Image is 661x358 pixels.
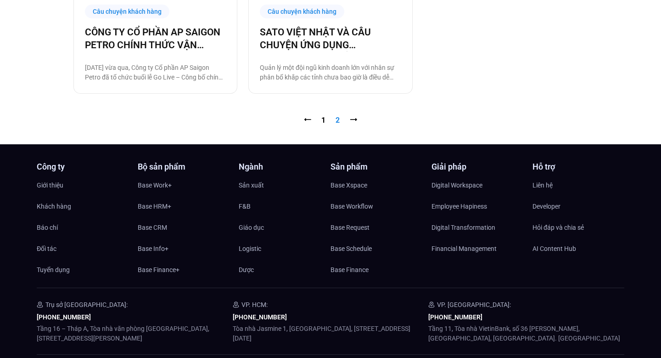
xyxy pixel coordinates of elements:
a: Base Request [330,221,422,234]
a: Base Finance+ [138,263,230,277]
a: Base Workflow [330,199,422,213]
h4: Công ty [37,163,129,171]
a: Sản xuất [239,178,330,192]
a: [PHONE_NUMBER] [233,313,287,321]
span: Dược [239,263,254,277]
a: Giáo dục [239,221,330,234]
span: ⭢ [350,116,357,125]
a: Tuyển dụng [37,263,129,277]
span: Developer [532,199,560,213]
span: Đối tác [37,242,56,256]
a: Dược [239,263,330,277]
span: Base Finance [330,263,369,277]
a: SATO VIỆT NHẬT VÀ CÂU CHUYỆN ỨNG DỤNG [DOMAIN_NAME] ĐỂ QUẢN LÝ HOẠT ĐỘNG KINH DOANH [260,26,401,51]
a: Hỏi đáp và chia sẻ [532,221,624,234]
span: Digital Transformation [431,221,495,234]
a: CÔNG TY CỔ PHẦN AP SAIGON PETRO CHÍNH THỨC VẬN HÀNH TRÊN NỀN TẢNG [DOMAIN_NAME] [85,26,226,51]
a: 1 [321,116,325,125]
span: Employee Hapiness [431,199,487,213]
a: Digital Transformation [431,221,523,234]
span: Base Finance+ [138,263,179,277]
span: Base Request [330,221,370,234]
a: Digital Workspace [431,178,523,192]
a: Base HRM+ [138,199,230,213]
a: Base Info+ [138,242,230,256]
span: Base Work+ [138,178,172,192]
span: Digital Workspace [431,178,482,192]
a: Base Xspace [330,178,422,192]
a: Đối tác [37,242,129,256]
span: Giáo dục [239,221,264,234]
span: Trụ sở [GEOGRAPHIC_DATA]: [45,301,128,308]
span: Base HRM+ [138,199,171,213]
h4: Giải pháp [431,163,523,171]
span: Tuyển dụng [37,263,70,277]
span: Base Xspace [330,178,367,192]
span: VP. HCM: [241,301,268,308]
span: Liên hệ [532,178,553,192]
span: Logistic [239,242,261,256]
span: Khách hàng [37,199,71,213]
div: Câu chuyện khách hàng [85,5,169,19]
p: Quản lý một đội ngũ kinh doanh lớn với nhân sự phân bổ khắp các tỉnh chưa bao giờ là điều dễ dàng... [260,63,401,82]
p: Tầng 11, Tòa nhà VietinBank, số 36 [PERSON_NAME], [GEOGRAPHIC_DATA], [GEOGRAPHIC_DATA]. [GEOGRAPH... [428,324,624,343]
a: AI Content Hub [532,242,624,256]
p: [DATE] vừa qua, Công ty Cổ phần AP Saigon Petro đã tổ chức buổi lễ Go Live – Công bố chính thức t... [85,63,226,82]
p: Tầng 16 – Tháp A, Tòa nhà văn phòng [GEOGRAPHIC_DATA], [STREET_ADDRESS][PERSON_NAME] [37,324,233,343]
div: Câu chuyện khách hàng [260,5,344,19]
span: Base Schedule [330,242,372,256]
nav: Pagination [73,115,588,126]
span: VP. [GEOGRAPHIC_DATA]: [437,301,511,308]
span: F&B [239,199,251,213]
span: 2 [336,116,340,125]
span: Base CRM [138,221,167,234]
span: Sản xuất [239,178,264,192]
span: Base Info+ [138,242,168,256]
a: Base Schedule [330,242,422,256]
span: Base Workflow [330,199,373,213]
span: Financial Management [431,242,497,256]
a: Base CRM [138,221,230,234]
a: Logistic [239,242,330,256]
a: F&B [239,199,330,213]
p: Tòa nhà Jasmine 1, [GEOGRAPHIC_DATA], [STREET_ADDRESS][DATE] [233,324,429,343]
span: Báo chí [37,221,58,234]
a: [PHONE_NUMBER] [37,313,91,321]
a: [PHONE_NUMBER] [428,313,482,321]
h4: Hỗ trợ [532,163,624,171]
a: Giới thiệu [37,178,129,192]
h4: Sản phẩm [330,163,422,171]
span: Hỏi đáp và chia sẻ [532,221,584,234]
a: Liên hệ [532,178,624,192]
h4: Ngành [239,163,330,171]
span: AI Content Hub [532,242,576,256]
a: Employee Hapiness [431,199,523,213]
a: Base Finance [330,263,422,277]
span: Giới thiệu [37,178,63,192]
a: Báo chí [37,221,129,234]
a: Khách hàng [37,199,129,213]
a: ⭠ [304,116,311,125]
a: Developer [532,199,624,213]
h4: Bộ sản phẩm [138,163,230,171]
a: Base Work+ [138,178,230,192]
a: Financial Management [431,242,523,256]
